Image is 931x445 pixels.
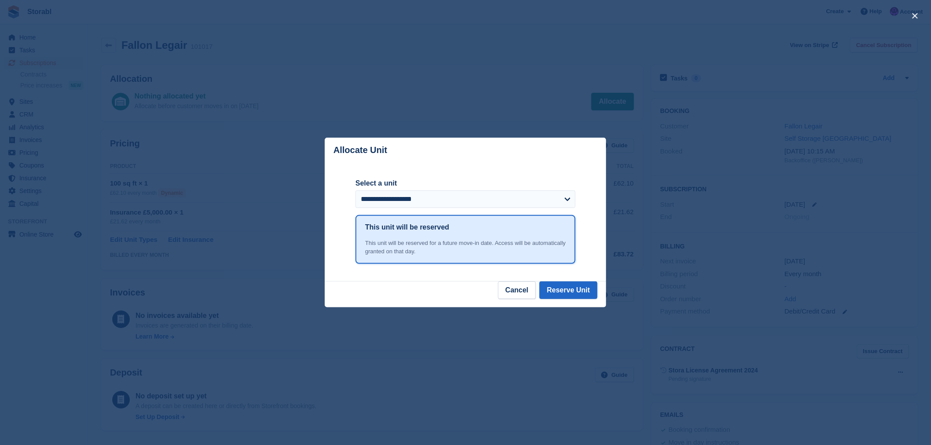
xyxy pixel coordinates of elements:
[498,281,536,299] button: Cancel
[539,281,597,299] button: Reserve Unit
[365,239,566,256] div: This unit will be reserved for a future move-in date. Access will be automatically granted on tha...
[356,178,575,189] label: Select a unit
[334,145,387,155] p: Allocate Unit
[908,9,922,23] button: close
[365,222,449,233] h1: This unit will be reserved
